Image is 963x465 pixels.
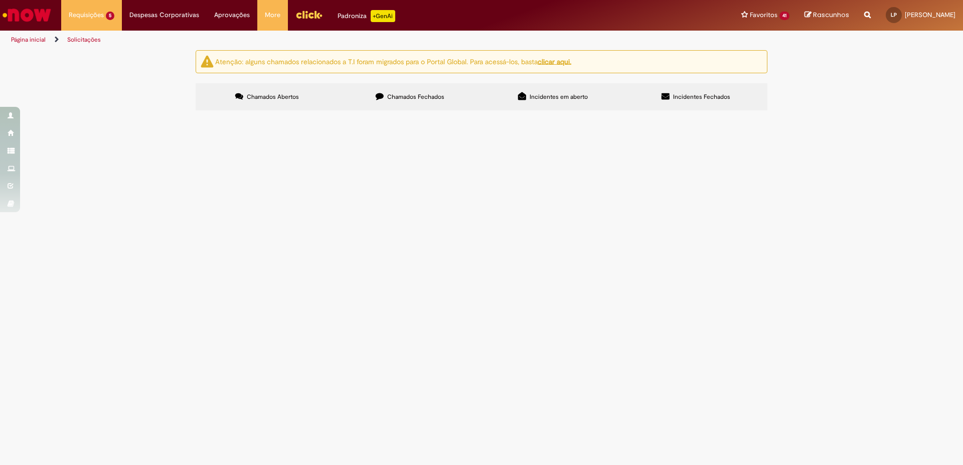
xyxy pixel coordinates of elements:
[387,93,444,101] span: Chamados Fechados
[295,7,323,22] img: click_logo_yellow_360x200.png
[214,10,250,20] span: Aprovações
[67,36,101,44] a: Solicitações
[891,12,897,18] span: LP
[813,10,849,20] span: Rascunhos
[215,57,571,66] ng-bind-html: Atenção: alguns chamados relacionados a T.I foram migrados para o Portal Global. Para acessá-los,...
[905,11,955,19] span: [PERSON_NAME]
[265,10,280,20] span: More
[673,93,730,101] span: Incidentes Fechados
[11,36,46,44] a: Página inicial
[69,10,104,20] span: Requisições
[538,57,571,66] a: clicar aqui.
[1,5,53,25] img: ServiceNow
[8,31,634,49] ul: Trilhas de página
[338,10,395,22] div: Padroniza
[530,93,588,101] span: Incidentes em aberto
[805,11,849,20] a: Rascunhos
[779,12,789,20] span: 41
[247,93,299,101] span: Chamados Abertos
[371,10,395,22] p: +GenAi
[750,10,777,20] span: Favoritos
[129,10,199,20] span: Despesas Corporativas
[106,12,114,20] span: 5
